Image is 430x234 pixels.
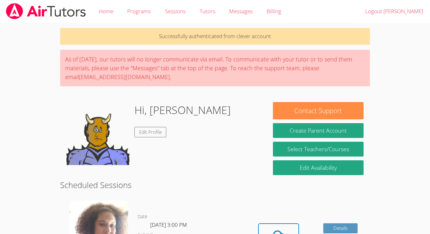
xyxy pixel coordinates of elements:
[134,127,167,137] a: Edit Profile
[138,213,147,221] dt: Date
[273,142,364,157] a: Select Teachers/Courses
[5,3,87,19] img: airtutors_banner-c4298cdbf04f3fff15de1276eac7730deb9818008684d7c2e4769d2f7ddbe033.png
[60,179,370,191] h2: Scheduled Sessions
[273,160,364,175] a: Edit Availability
[66,102,129,165] img: default.png
[134,102,231,118] h1: Hi, [PERSON_NAME]
[323,223,358,234] a: Details
[60,28,370,45] p: Successfully authenticated from clever account
[273,123,364,138] button: Create Parent Account
[60,50,370,86] div: As of [DATE], our tutors will no longer communicate via email. To communicate with your tutor or ...
[150,221,187,228] span: [DATE] 3:00 PM
[229,8,253,15] span: Messages
[273,102,364,119] button: Contact Support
